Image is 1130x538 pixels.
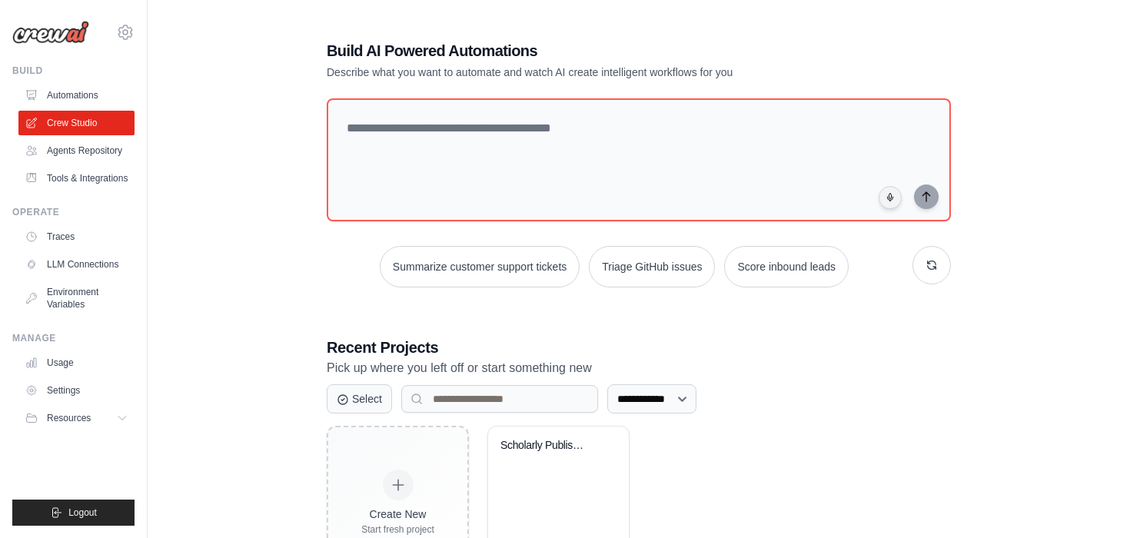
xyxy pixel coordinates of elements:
[361,523,434,536] div: Start fresh project
[18,111,135,135] a: Crew Studio
[380,246,580,287] button: Summarize customer support tickets
[589,246,715,287] button: Triage GitHub issues
[12,206,135,218] div: Operate
[500,439,593,453] div: Scholarly Publisher Tender Scouting Automation
[879,186,902,209] button: Click to speak your automation idea
[18,406,135,430] button: Resources
[68,506,97,519] span: Logout
[12,332,135,344] div: Manage
[12,21,89,44] img: Logo
[18,350,135,375] a: Usage
[12,65,135,77] div: Build
[327,337,951,358] h3: Recent Projects
[327,65,843,80] p: Describe what you want to automate and watch AI create intelligent workflows for you
[327,358,951,378] p: Pick up where you left off or start something new
[327,40,843,61] h1: Build AI Powered Automations
[18,224,135,249] a: Traces
[47,412,91,424] span: Resources
[18,166,135,191] a: Tools & Integrations
[12,500,135,526] button: Logout
[18,280,135,317] a: Environment Variables
[724,246,849,287] button: Score inbound leads
[18,252,135,277] a: LLM Connections
[18,83,135,108] a: Automations
[18,378,135,403] a: Settings
[912,246,951,284] button: Get new suggestions
[361,506,434,522] div: Create New
[18,138,135,163] a: Agents Repository
[327,384,392,413] button: Select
